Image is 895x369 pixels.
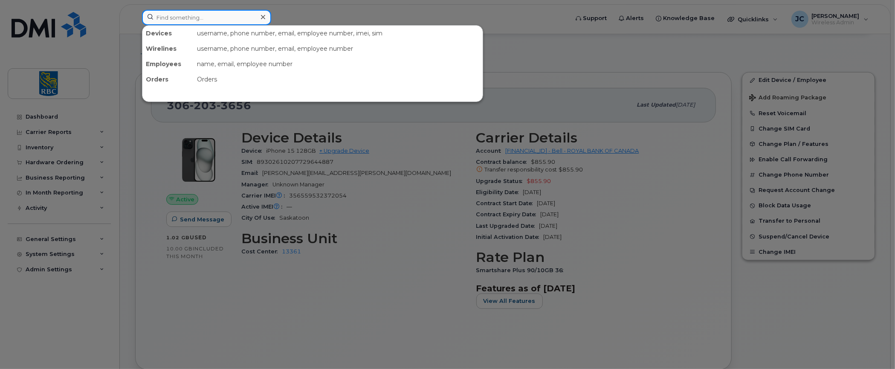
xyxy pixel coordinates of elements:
div: Wirelines [142,41,194,56]
input: Find something... [142,10,271,25]
div: name, email, employee number [194,56,483,72]
div: Devices [142,26,194,41]
div: Orders [194,72,483,87]
div: username, phone number, email, employee number, imei, sim [194,26,483,41]
div: Orders [142,72,194,87]
div: Employees [142,56,194,72]
div: username, phone number, email, employee number [194,41,483,56]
